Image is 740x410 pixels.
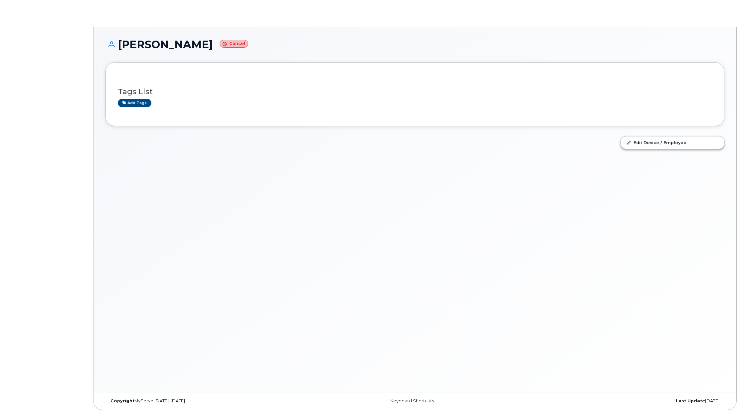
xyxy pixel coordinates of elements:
[105,39,724,50] h1: [PERSON_NAME]
[676,398,705,403] strong: Last Update
[105,398,312,404] div: MyServe [DATE]–[DATE]
[118,88,712,96] h3: Tags List
[110,398,134,403] strong: Copyright
[621,136,724,148] a: Edit Device / Employee
[220,40,248,48] small: Cancel
[390,398,434,403] a: Keyboard Shortcuts
[518,398,724,404] div: [DATE]
[118,99,151,107] a: Add tags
